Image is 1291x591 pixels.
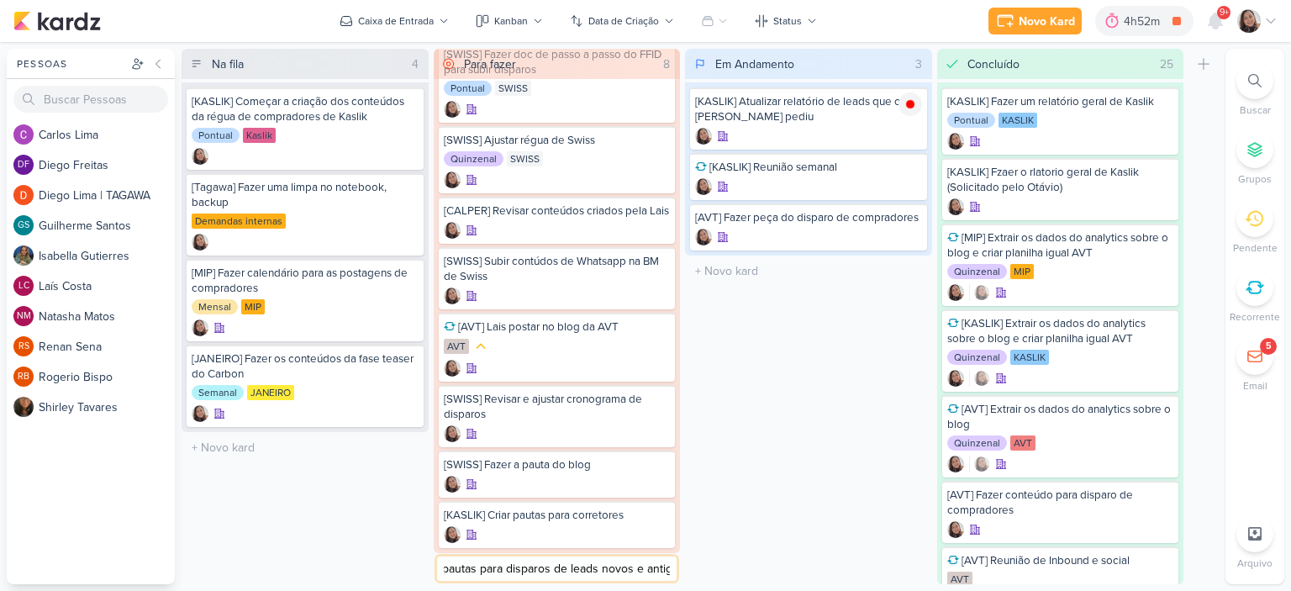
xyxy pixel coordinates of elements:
[1233,240,1278,256] p: Pendente
[39,338,175,356] div: R e n a n S e n a
[1240,103,1271,118] p: Buscar
[947,284,964,301] img: Sharlene Khoury
[947,316,1174,346] div: [KASLIK] Extrair os dados do analytics sobre o blog e criar planilha igual AVT
[695,210,922,225] div: [AVT] Fazer peça do disparo de compradores
[947,113,995,128] div: Pontual
[947,370,964,387] div: Criador(a): Sharlene Khoury
[444,254,671,284] div: [SWISS] Subir contúdos de Whatsapp na BM de Swiss
[444,288,461,304] img: Sharlene Khoury
[947,572,972,587] div: AVT
[39,277,175,295] div: L a í s C o s t a
[1220,6,1229,19] span: 9+
[444,81,492,96] div: Pontual
[1010,264,1034,279] div: MIP
[969,284,990,301] div: Colaboradores: Sharlene Khoury
[947,230,1174,261] div: [MIP] Extrair os dados do analytics sobre o blog e criar planilha igual AVT
[444,392,671,422] div: [SWISS] Revisar e ajustar cronograma de disparos
[39,308,175,325] div: N a t a s h a M a t o s
[192,385,244,400] div: Semanal
[1153,55,1180,73] div: 25
[947,370,964,387] img: Sharlene Khoury
[1238,171,1272,187] p: Grupos
[13,11,101,31] img: kardz.app
[444,360,461,377] img: Sharlene Khoury
[247,385,294,400] div: JANEIRO
[13,215,34,235] div: Guilherme Santos
[39,217,175,235] div: G u i l h e r m e S a n t o s
[192,128,240,143] div: Pontual
[947,284,964,301] div: Criador(a): Sharlene Khoury
[969,370,990,387] div: Colaboradores: Sharlene Khoury
[695,178,712,195] img: Sharlene Khoury
[39,156,175,174] div: D i e g o F r e i t a s
[17,312,31,321] p: NM
[18,342,29,351] p: RS
[1230,309,1280,325] p: Recorrente
[947,488,1174,518] div: [AVT] Fazer conteúdo para disparo de compradores
[13,56,128,71] div: Pessoas
[695,128,712,145] img: Sharlene Khoury
[444,133,671,148] div: [SWISS] Ajustar régua de Swiss
[39,398,175,416] div: S h i r l e y T a v a r e s
[969,456,990,472] div: Colaboradores: Sharlene Khoury
[1243,378,1267,393] p: Email
[192,299,238,314] div: Mensal
[695,128,712,145] div: Criador(a): Sharlene Khoury
[437,557,677,581] input: + Novo kard
[192,180,419,210] div: [Tagawa] Fazer uma limpa no notebook, backup
[39,126,175,144] div: C a r l o s L i m a
[192,405,208,422] img: Sharlene Khoury
[444,203,671,219] div: [CALPER] Revisar conteúdos criados pela Lais
[192,94,419,124] div: [KASLIK] Começar a criação dos conteúdos da régua de compradores de Kaslik
[656,55,677,73] div: 8
[988,8,1082,34] button: Novo Kard
[192,266,419,296] div: [MIP] Fazer calendário para as postagens de compradores
[39,187,175,204] div: D i e g o L i m a | T A G A W A
[13,185,34,205] img: Diego Lima | TAGAWA
[444,171,461,188] div: Criador(a): Sharlene Khoury
[444,360,461,377] div: Criador(a): Sharlene Khoury
[444,101,461,118] div: Criador(a): Sharlene Khoury
[444,222,461,239] img: Sharlene Khoury
[192,319,208,336] img: Sharlene Khoury
[13,124,34,145] img: Carlos Lima
[695,229,712,245] img: Sharlene Khoury
[947,133,964,150] img: Sharlene Khoury
[947,521,964,538] div: Criador(a): Sharlene Khoury
[999,113,1037,128] div: KASLIK
[13,86,168,113] input: Buscar Pessoas
[192,319,208,336] div: Criador(a): Sharlene Khoury
[13,155,34,175] div: Diego Freitas
[13,306,34,326] div: Natasha Matos
[472,338,489,355] div: Prioridade Média
[1010,350,1049,365] div: KASLIK
[444,508,671,523] div: [KASLIK] Criar pautas para corretores
[13,276,34,296] div: Laís Costa
[688,259,929,283] input: + Novo kard
[192,234,208,251] img: Sharlene Khoury
[18,282,29,291] p: LC
[1237,556,1273,571] p: Arquivo
[1124,13,1165,30] div: 4h52m
[947,521,964,538] img: Sharlene Khoury
[444,476,461,493] div: Criador(a): Sharlene Khoury
[947,553,1174,568] div: [AVT] Reunião de Inbound e social
[444,457,671,472] div: [SWISS] Fazer a pauta do blog
[947,350,1007,365] div: Quinzenal
[947,94,1174,109] div: [KASLIK] Fazer um relatório geral de Kaslik
[13,336,34,356] div: Renan Sena
[947,198,964,215] div: Criador(a): Sharlene Khoury
[947,264,1007,279] div: Quinzenal
[1225,62,1284,118] li: Ctrl + F
[39,247,175,265] div: I s a b e l l a G u t i e r r e s
[947,435,1007,451] div: Quinzenal
[1019,13,1075,30] div: Novo Kard
[192,214,286,229] div: Demandas internas
[405,55,425,73] div: 4
[18,372,29,382] p: RB
[973,456,990,472] img: Sharlene Khoury
[444,101,461,118] img: Sharlene Khoury
[13,397,34,417] img: Shirley Tavares
[444,171,461,188] img: Sharlene Khoury
[695,178,712,195] div: Criador(a): Sharlene Khoury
